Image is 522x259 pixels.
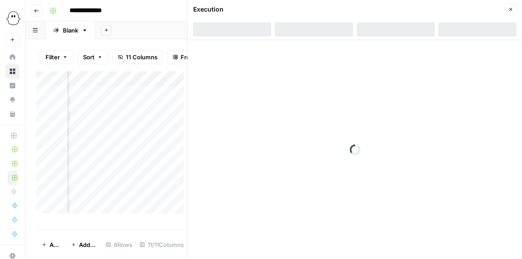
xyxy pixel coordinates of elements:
[46,21,95,39] a: Blank
[36,238,66,252] button: Add Row
[181,53,227,62] span: Freeze Columns
[136,238,187,252] div: 11/11 Columns
[193,5,224,14] div: Execution
[50,240,60,249] span: Add Row
[83,53,95,62] span: Sort
[126,53,157,62] span: 11 Columns
[46,53,60,62] span: Filter
[5,64,20,78] a: Browse
[5,93,20,107] a: Opportunities
[102,238,136,252] div: 8 Rows
[5,78,20,93] a: Insights
[5,10,21,26] img: PhantomBuster Logo
[5,107,20,121] a: Your Data
[5,7,20,29] button: Workspace: PhantomBuster
[77,50,108,64] button: Sort
[112,50,163,64] button: 11 Columns
[40,50,74,64] button: Filter
[66,238,102,252] button: Add 10 Rows
[79,240,97,249] span: Add 10 Rows
[63,26,78,35] div: Blank
[5,50,20,64] a: Home
[167,50,232,64] button: Freeze Columns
